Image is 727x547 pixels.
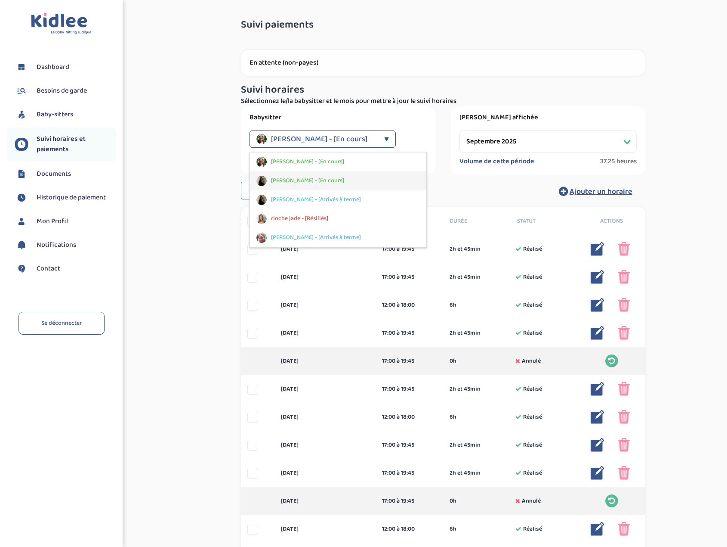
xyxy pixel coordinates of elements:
a: Suivi horaires et paiements [15,134,116,155]
div: [DATE] [274,329,376,338]
div: [DATE] [274,245,376,254]
div: [DATE] [274,441,376,450]
img: poubelle_rose.png [618,522,630,536]
span: Suivi horaires et paiements [37,134,116,155]
div: 17:00 à 19:45 [382,469,437,478]
div: [DATE] [274,469,376,478]
span: Annulé [522,497,541,506]
span: Baby-sitters [37,109,73,120]
a: Se déconnecter [18,312,105,335]
span: Besoins de garde [37,86,87,96]
img: modifier_bleu.png [591,298,604,312]
img: dashboard.svg [15,61,28,74]
span: Réalisé [523,385,542,394]
div: 17:00 à 19:45 [382,329,437,338]
span: 2h et 45min [450,385,481,394]
img: logo.svg [31,13,92,35]
img: modifier_bleu.png [591,522,604,536]
span: Annulé [522,357,541,366]
span: 6h [450,525,456,534]
div: 17:00 à 19:45 [382,441,437,450]
span: Contact [37,264,60,274]
img: notification.svg [15,239,28,252]
div: [DATE] [274,413,376,422]
span: [PERSON_NAME] - [En cours] [271,131,367,148]
div: ▼ [384,131,389,148]
div: 17:00 à 19:45 [382,357,437,366]
button: Modifier mes horaires généraux [241,182,375,200]
span: Dashboard [37,62,69,72]
img: suivihoraire.svg [15,191,28,204]
div: [DATE] [274,301,376,310]
img: profil.svg [15,215,28,228]
img: poubelle_rose.png [618,326,630,340]
img: poubelle_rose.png [618,382,630,396]
a: Historique de paiement [15,191,116,204]
div: [DATE] [274,525,376,534]
span: Réalisé [523,329,542,338]
div: Statut [511,217,578,226]
div: 17:00 à 19:45 [382,497,437,506]
button: Ajouter un horaire [546,182,645,201]
img: poubelle_rose.png [618,410,630,424]
span: 6h [450,301,456,310]
div: 12:00 à 18:00 [382,525,437,534]
label: [PERSON_NAME] affichée [459,113,637,122]
img: contact.svg [15,262,28,275]
div: 12:00 à 18:00 [382,413,437,422]
span: Mon Profil [37,216,68,227]
span: Notifications [37,240,76,250]
div: [DATE] [274,273,376,282]
span: Réalisé [523,413,542,422]
span: Réalisé [523,273,542,282]
p: En attente (non-payes) [250,59,637,67]
a: Baby-sitters [15,108,116,121]
label: Volume de cette période [459,157,534,166]
span: [PERSON_NAME] - [Arrivés à terme] [271,195,361,204]
span: 37.25 heures [600,157,637,166]
span: 0h [450,357,456,366]
div: Actions [578,217,645,226]
span: 2h et 45min [450,469,481,478]
span: Documents [37,169,71,179]
span: 2h et 45min [450,273,481,282]
span: Réalisé [523,441,542,450]
a: Mon Profil [15,215,116,228]
div: [DATE] [274,385,376,394]
img: modifier_bleu.png [591,466,604,480]
img: modifier_bleu.png [591,242,604,256]
a: Dashboard [15,61,116,74]
div: Durée [443,217,511,226]
img: poubelle_rose.png [618,466,630,480]
span: Ajouter un horaire [570,186,632,198]
div: 17:00 à 19:45 [382,245,437,254]
a: Besoins de garde [15,84,116,97]
span: Réalisé [523,469,542,478]
span: [PERSON_NAME] - [En cours] [271,176,344,185]
img: modifier_bleu.png [591,326,604,340]
p: Sélectionnez le/la babysitter et le mois pour mettre à jour le suivi horaires [241,96,645,106]
img: poubelle_rose.png [618,438,630,452]
img: avatar_rinche-jade_2024_08_31_17_05_31.png [256,214,267,224]
span: [PERSON_NAME] - [En cours] [271,157,344,166]
span: 6h [450,413,456,422]
img: poubelle_rose.png [618,298,630,312]
img: modifier_bleu.png [591,382,604,396]
img: suivihoraire.svg [15,138,28,151]
img: poubelle_rose.png [618,242,630,256]
img: poubelle_rose.png [618,270,630,284]
a: Notifications [15,239,116,252]
span: Historique de paiement [37,193,106,203]
img: modifier_bleu.png [591,270,604,284]
img: modifier_bleu.png [591,438,604,452]
img: documents.svg [15,168,28,180]
img: modifier_bleu.png [591,410,604,424]
span: 2h et 45min [450,245,481,254]
span: Suivi paiements [241,19,314,31]
span: Réalisé [523,301,542,310]
span: 2h et 45min [450,441,481,450]
span: 0h [450,497,456,506]
img: avatar_ketu-edilain_2024_09_28_12_08_23.png [256,157,267,167]
div: 12:00 à 18:00 [382,301,437,310]
img: avatar_gbaguidi-melvina_2023_10_06_11_38_46.png [256,233,267,243]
